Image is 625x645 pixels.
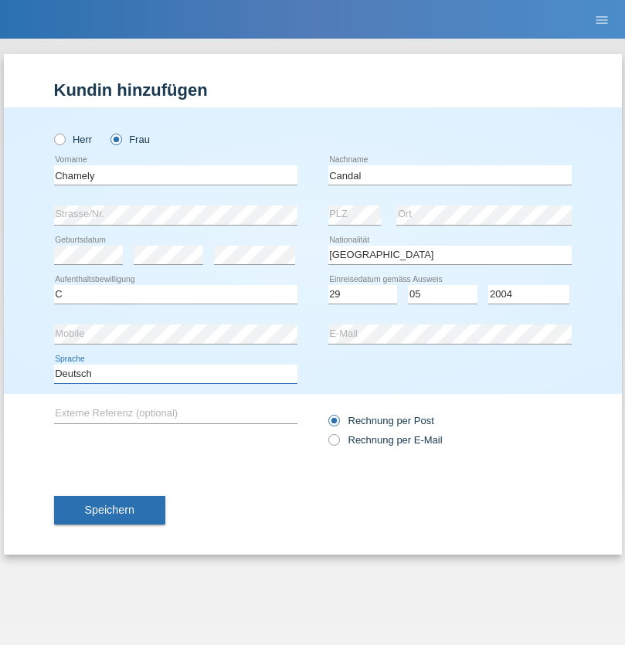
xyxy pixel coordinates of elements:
label: Rechnung per E-Mail [328,434,443,446]
input: Herr [54,134,64,144]
input: Rechnung per Post [328,415,338,434]
label: Rechnung per Post [328,415,434,426]
label: Herr [54,134,93,145]
input: Frau [110,134,121,144]
a: menu [586,15,617,24]
input: Rechnung per E-Mail [328,434,338,453]
label: Frau [110,134,150,145]
h1: Kundin hinzufügen [54,80,572,100]
i: menu [594,12,610,28]
button: Speichern [54,496,165,525]
span: Speichern [85,504,134,516]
